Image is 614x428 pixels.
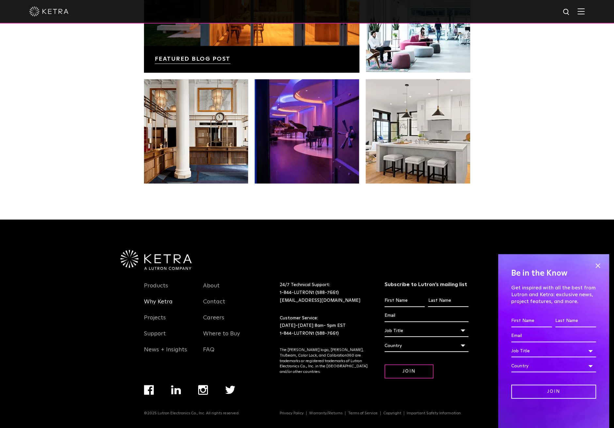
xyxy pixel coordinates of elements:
[381,411,404,415] a: Copyright
[203,314,224,329] a: Careers
[404,411,464,415] a: Important Safety Information
[511,385,596,399] input: Join
[511,345,596,357] div: Job Title
[144,346,187,361] a: News + Insights
[144,385,253,411] div: Navigation Menu
[203,330,240,345] a: Where to Buy
[120,250,192,270] img: Ketra-aLutronCo_White_RGB
[562,8,571,16] img: search icon
[577,8,585,14] img: Hamburger%20Nav.svg
[511,284,596,305] p: Get inspired with all the best from Lutron and Ketra: exclusive news, project features, and more.
[511,330,596,342] input: Email
[511,315,552,327] input: First Name
[225,386,235,394] img: twitter
[385,310,468,322] input: Email
[511,360,596,372] div: Country
[385,340,468,352] div: Country
[307,411,345,415] a: Warranty/Returns
[280,411,470,416] div: Navigation Menu
[171,385,181,394] img: linkedin
[280,347,368,375] p: The [PERSON_NAME] logo, [PERSON_NAME], TruBeam, Color Lock, and Calibration360 are trademarks or ...
[198,385,208,395] img: instagram
[203,346,214,361] a: FAQ
[29,7,69,16] img: ketra-logo-2019-white
[385,364,433,378] input: Join
[144,385,154,395] img: facebook
[203,298,225,313] a: Contact
[203,281,253,361] div: Navigation Menu
[144,330,166,345] a: Support
[277,411,307,415] a: Privacy Policy
[385,281,468,288] h3: Subscribe to Lutron’s mailing list
[428,295,468,307] input: Last Name
[144,314,166,329] a: Projects
[280,298,360,303] a: [EMAIL_ADDRESS][DOMAIN_NAME]
[280,331,339,336] a: 1-844-LUTRON1 (588-7661)
[280,281,368,304] p: 24/7 Technical Support:
[385,295,425,307] input: First Name
[280,314,368,338] p: Customer Service: [DATE]-[DATE] 8am- 5pm EST
[555,315,596,327] input: Last Name
[280,290,339,295] a: 1-844-LUTRON1 (588-7661)
[511,267,596,280] h4: Be in the Know
[144,298,173,313] a: Why Ketra
[144,281,194,361] div: Navigation Menu
[144,282,168,297] a: Products
[144,411,240,416] p: ©2025 Lutron Electronics Co., Inc. All rights reserved.
[203,282,220,297] a: About
[345,411,381,415] a: Terms of Service
[385,325,468,337] div: Job Title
